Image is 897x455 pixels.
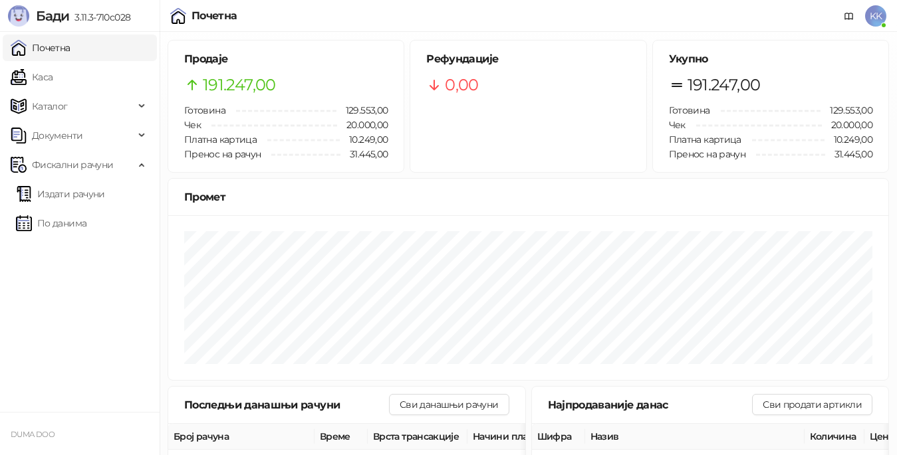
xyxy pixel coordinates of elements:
span: Фискални рачуни [32,151,113,178]
span: 191.247,00 [688,72,761,98]
span: 0,00 [445,72,478,98]
th: Количина [805,424,864,450]
div: Најпродаваније данас [548,397,753,413]
span: 20.000,00 [822,118,872,132]
button: Сви продати артикли [752,394,872,415]
small: DUMA DOO [11,430,55,439]
span: 31.445,00 [825,147,872,161]
span: Чек [184,119,201,131]
a: Каса [11,64,53,90]
span: 20.000,00 [337,118,388,132]
span: 31.445,00 [340,147,388,161]
div: Промет [184,189,872,205]
a: По данима [16,210,86,236]
span: 3.11.3-710c028 [69,11,130,23]
span: Готовина [184,104,225,116]
span: 129.553,00 [821,103,872,118]
th: Шифра [532,424,585,450]
h5: Продаје [184,51,388,67]
th: Начини плаћања [467,424,600,450]
button: Сви данашњи рачуни [389,394,509,415]
div: Последњи данашњи рачуни [184,397,389,413]
span: Каталог [32,93,68,120]
h5: Рефундације [426,51,630,67]
span: Платна картица [669,134,741,145]
img: Logo [8,5,29,27]
div: Почетна [192,11,237,21]
span: Платна картица [184,134,257,145]
span: 129.553,00 [336,103,388,118]
a: Издати рачуни [16,181,105,207]
span: Чек [669,119,686,131]
span: Документи [32,122,82,149]
span: 191.247,00 [203,72,276,98]
span: 10.249,00 [340,132,388,147]
span: KK [865,5,886,27]
a: Почетна [11,35,70,61]
th: Врста трансакције [368,424,467,450]
a: Документација [838,5,860,27]
span: Пренос на рачун [669,148,745,160]
span: 10.249,00 [825,132,872,147]
span: Пренос на рачун [184,148,261,160]
span: Бади [36,8,69,24]
span: Готовина [669,104,710,116]
th: Назив [585,424,805,450]
h5: Укупно [669,51,872,67]
th: Време [315,424,368,450]
th: Број рачуна [168,424,315,450]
